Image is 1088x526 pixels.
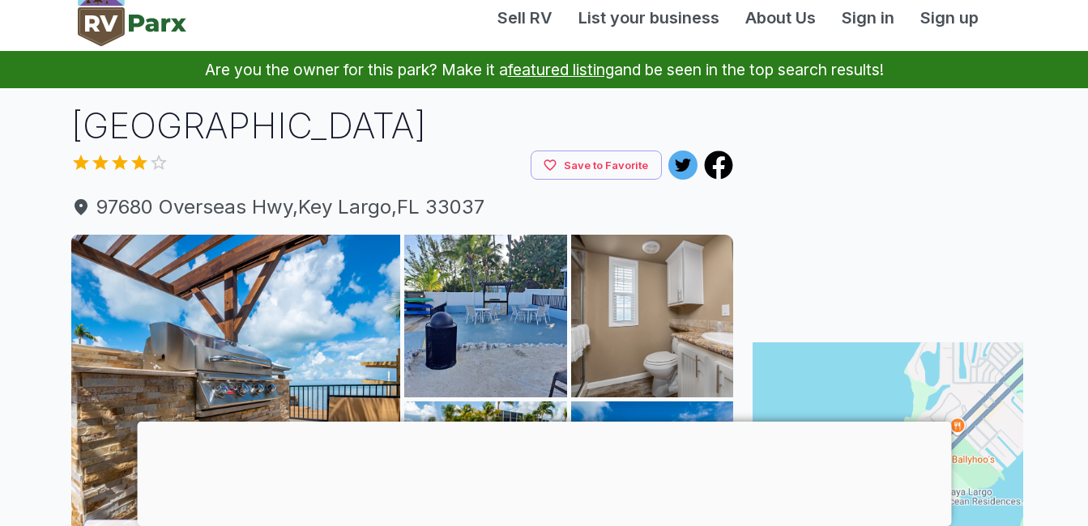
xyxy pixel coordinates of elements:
[71,101,734,151] h1: [GEOGRAPHIC_DATA]
[71,193,734,222] span: 97680 Overseas Hwy , Key Largo , FL 33037
[484,6,565,30] a: Sell RV
[565,6,732,30] a: List your business
[508,60,614,79] a: featured listing
[137,422,951,522] iframe: Advertisement
[404,235,567,397] img: AAcXr8rPeHiFyz14O_dL1m3i2vNGqOcQFSYFSprdHXdAetzPA7wkwExXms6Nig3-RMhD7Krm_6LSuual0IkONXUFMVxJgLVUP...
[907,6,992,30] a: Sign up
[571,235,734,397] img: AAcXr8qIsJUO6Ih-lroIJ8ChIByXbANzs0bmAwDGNc3mtmZxwIoLvGuOl6AYC9sNBP6ot1OuOEA4WzjHKsqh-uTUa-ABbJbAp...
[732,6,829,30] a: About Us
[829,6,907,30] a: Sign in
[71,193,734,222] a: 97680 Overseas Hwy,Key Largo,FL 33037
[531,151,662,180] button: Save to Favorite
[753,101,1023,303] iframe: Advertisement
[19,51,1069,88] p: Are you the owner for this park? Make it a and be seen in the top search results!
